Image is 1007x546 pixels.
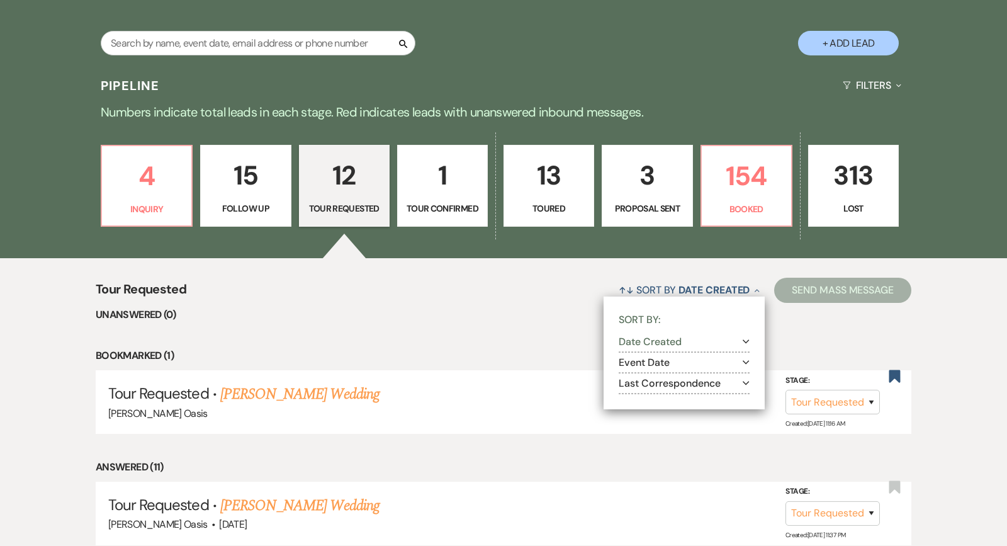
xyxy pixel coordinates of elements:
p: 313 [816,154,891,196]
a: 13Toured [503,145,594,227]
li: Unanswered (0) [96,307,911,323]
li: Answered (11) [96,459,911,475]
p: Follow Up [208,202,283,215]
p: 154 [709,155,784,197]
p: Proposal Sent [610,202,684,215]
a: 1Tour Confirmed [397,145,488,227]
p: 15 [208,154,283,196]
button: Filters [838,69,906,102]
a: [PERSON_NAME] Wedding [220,494,380,517]
span: [DATE] [219,518,247,531]
p: Lost [816,202,891,215]
span: Tour Requested [96,280,186,307]
p: Booked [709,202,784,216]
a: 3Proposal Sent [602,145,692,227]
a: 15Follow Up [200,145,291,227]
button: Date Created [619,336,750,346]
button: Sort By Date Created [614,273,765,307]
button: Last Correspondence [619,378,750,388]
span: ↑↓ [619,283,634,297]
span: [PERSON_NAME] Oasis [108,407,208,420]
a: [PERSON_NAME] Wedding [220,383,380,406]
button: Event Date [619,357,750,367]
input: Search by name, event date, email address or phone number [101,31,415,55]
button: Send Mass Message [774,278,911,303]
span: Tour Requested [108,495,209,515]
p: Toured [512,202,586,215]
p: Tour Requested [307,202,381,215]
p: 3 [610,154,684,196]
p: 1 [405,154,480,196]
label: Stage: [785,485,880,499]
label: Stage: [785,373,880,387]
p: 12 [307,154,381,196]
span: Created: [DATE] 11:37 PM [785,531,845,539]
a: 4Inquiry [101,145,193,227]
h3: Pipeline [101,77,160,94]
a: 12Tour Requested [299,145,390,227]
p: Sort By: [619,312,750,332]
span: Date Created [678,283,750,297]
p: Tour Confirmed [405,202,480,215]
span: Created: [DATE] 11:16 AM [785,419,845,428]
span: Tour Requested [108,384,209,403]
p: Inquiry [110,202,184,216]
li: Bookmarked (1) [96,348,911,364]
a: 313Lost [808,145,899,227]
a: 154Booked [700,145,792,227]
p: 4 [110,155,184,197]
button: + Add Lead [798,31,899,55]
p: 13 [512,154,586,196]
span: [PERSON_NAME] Oasis [108,518,208,531]
p: Numbers indicate total leads in each stage. Red indicates leads with unanswered inbound messages. [50,102,957,122]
